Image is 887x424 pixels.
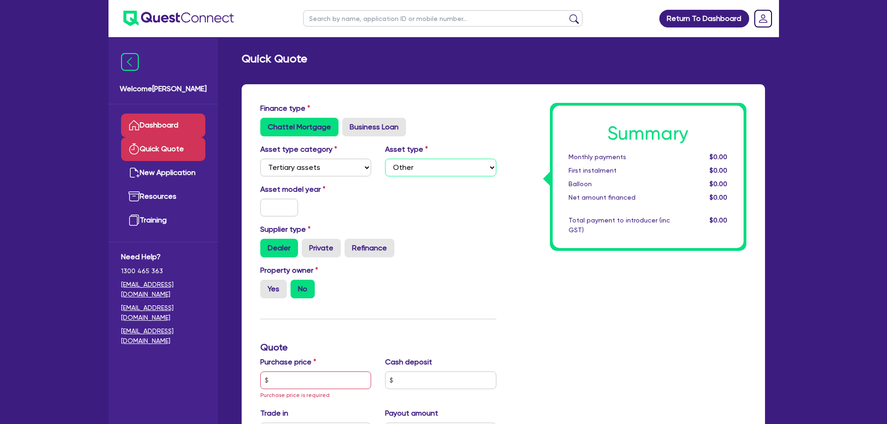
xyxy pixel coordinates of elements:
[562,179,677,189] div: Balloon
[710,216,727,224] span: $0.00
[751,7,775,31] a: Dropdown toggle
[659,10,749,27] a: Return To Dashboard
[121,137,205,161] a: Quick Quote
[562,193,677,202] div: Net amount financed
[121,53,139,71] img: icon-menu-close
[260,265,318,276] label: Property owner
[303,10,582,27] input: Search by name, application ID or mobile number...
[121,114,205,137] a: Dashboard
[121,161,205,185] a: New Application
[121,209,205,232] a: Training
[569,122,728,145] h1: Summary
[120,83,207,94] span: Welcome [PERSON_NAME]
[260,408,288,419] label: Trade in
[260,342,496,353] h3: Quote
[260,144,337,155] label: Asset type category
[121,266,205,276] span: 1300 465 363
[123,11,234,26] img: quest-connect-logo-blue
[260,118,339,136] label: Chattel Mortgage
[121,326,205,346] a: [EMAIL_ADDRESS][DOMAIN_NAME]
[385,408,438,419] label: Payout amount
[121,303,205,323] a: [EMAIL_ADDRESS][DOMAIN_NAME]
[562,215,677,235] div: Total payment to introducer (inc GST)
[260,357,316,368] label: Purchase price
[260,392,330,398] span: Purchase price is required
[710,153,727,161] span: $0.00
[129,191,140,202] img: resources
[260,280,287,298] label: Yes
[562,152,677,162] div: Monthly payments
[129,215,140,226] img: training
[385,144,428,155] label: Asset type
[129,167,140,178] img: new-application
[260,224,311,235] label: Supplier type
[253,184,379,195] label: Asset model year
[345,239,394,257] label: Refinance
[342,118,406,136] label: Business Loan
[710,167,727,174] span: $0.00
[385,357,432,368] label: Cash deposit
[291,280,315,298] label: No
[562,166,677,175] div: First instalment
[121,280,205,299] a: [EMAIL_ADDRESS][DOMAIN_NAME]
[260,103,310,114] label: Finance type
[260,239,298,257] label: Dealer
[121,185,205,209] a: Resources
[242,52,307,66] h2: Quick Quote
[710,180,727,188] span: $0.00
[710,194,727,201] span: $0.00
[121,251,205,262] span: Need Help?
[302,239,341,257] label: Private
[129,143,140,155] img: quick-quote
